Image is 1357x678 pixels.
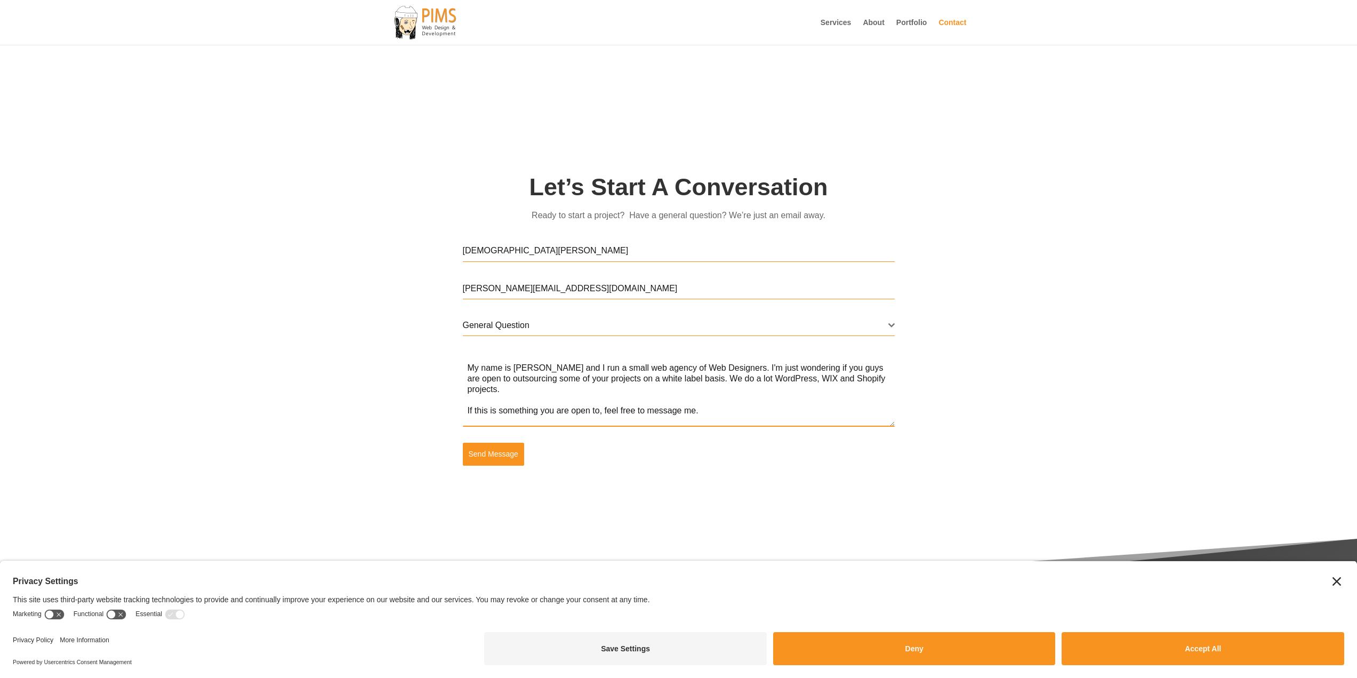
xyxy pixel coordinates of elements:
[863,19,884,45] a: About
[465,207,892,224] p: Ready to start a project? Have a general question? We’re just an email away.
[938,19,966,45] a: Contact
[896,19,927,45] a: Portfolio
[469,449,518,459] span: Send Message
[463,240,895,262] input: * Name
[821,19,852,45] a: Services
[463,443,524,465] button: Send Message
[463,315,888,336] span: General Question
[465,173,892,207] h2: Let’s Start A Conversation
[463,278,895,300] input: * Email Address
[463,315,895,336] span: General Question
[393,5,458,41] img: PIMS Web Design & Development LLC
